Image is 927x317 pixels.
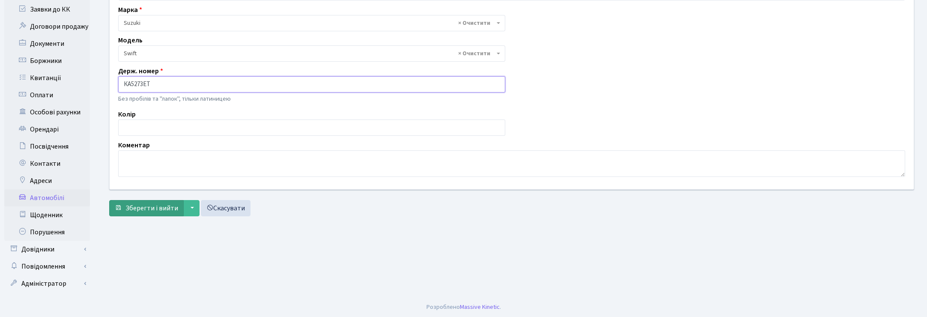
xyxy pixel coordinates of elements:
[109,200,184,216] button: Зберегти і вийти
[4,241,90,258] a: Довідники
[4,87,90,104] a: Оплати
[4,224,90,241] a: Порушення
[458,49,490,58] span: Видалити всі елементи
[118,35,143,45] label: Модель
[118,45,505,62] span: Swift
[4,206,90,224] a: Щоденник
[4,104,90,121] a: Особові рахунки
[118,5,142,15] label: Марка
[4,1,90,18] a: Заявки до КК
[458,19,490,27] span: Видалити всі елементи
[125,203,178,213] span: Зберегти і вийти
[4,189,90,206] a: Автомобілі
[4,275,90,292] a: Адміністратор
[4,69,90,87] a: Квитанції
[4,138,90,155] a: Посвідчення
[4,18,90,35] a: Договори продажу
[4,52,90,69] a: Боржники
[4,155,90,172] a: Контакти
[460,302,500,311] a: Massive Kinetic
[118,109,136,120] label: Колір
[4,35,90,52] a: Документи
[124,49,495,58] span: Swift
[426,302,501,312] div: Розроблено .
[118,140,150,150] label: Коментар
[4,258,90,275] a: Повідомлення
[118,15,505,31] span: Suzuki
[4,172,90,189] a: Адреси
[118,66,163,76] label: Держ. номер
[201,200,250,216] a: Скасувати
[124,19,495,27] span: Suzuki
[118,94,505,104] p: Без пробілів та "лапок", тільки латиницею
[4,121,90,138] a: Орендарі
